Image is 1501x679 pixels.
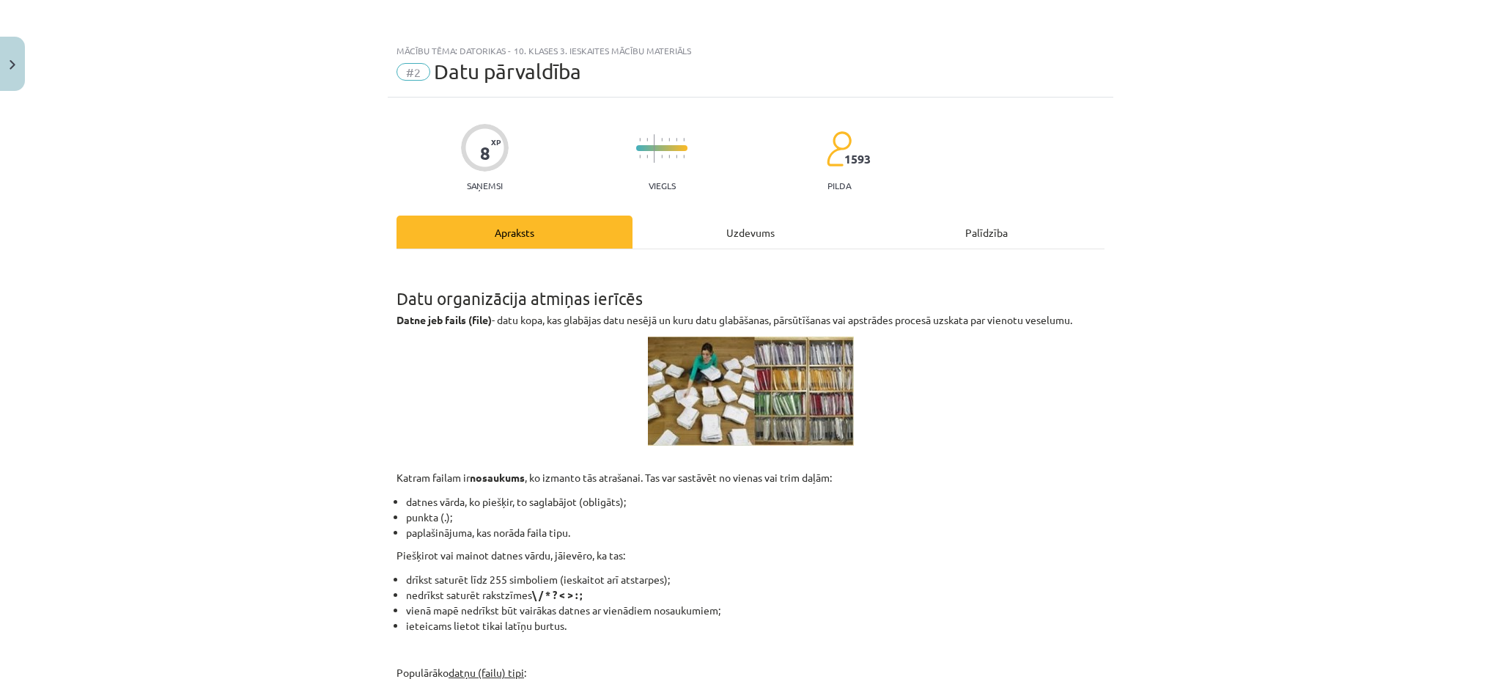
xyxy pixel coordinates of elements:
[646,155,648,158] img: icon-short-line-57e1e144782c952c97e751825c79c345078a6d821885a25fce030b3d8c18986b.svg
[639,155,641,158] img: icon-short-line-57e1e144782c952c97e751825c79c345078a6d821885a25fce030b3d8c18986b.svg
[397,455,1104,485] p: Katram failam ir , ko izmanto tās atrašanai. Tas var sastāvēt no vienas vai trim daļām:
[10,60,15,70] img: icon-close-lesson-0947bae3869378f0d4975bcd49f059093ad1ed9edebbc8119c70593378902aed.svg
[532,588,582,601] strong: \ / * ? < > : ;
[844,153,871,166] span: 1593
[649,180,676,191] p: Viegls
[406,603,1104,618] li: vienā mapē nedrīkst būt vairākas datnes ar vienādiem nosaukumiem;
[480,143,490,164] div: 8
[397,263,1104,308] h1: Datu organizācija atmiņas ierīcēs
[397,312,1104,328] p: - datu kopa, kas glabājas datu nesējā un kuru datu glabāšanas, pārsūtīšanas vai apstrādes procesā...
[449,666,524,679] u: datņu (failu) tipi
[434,59,581,84] span: Datu pārvaldība
[633,216,868,249] div: Uzdevums
[461,180,509,191] p: Saņemsi
[868,216,1104,249] div: Palīdzība
[470,471,525,484] strong: nosaukums
[654,134,655,163] img: icon-long-line-d9ea69661e0d244f92f715978eff75569469978d946b2353a9bb055b3ed8787d.svg
[683,155,685,158] img: icon-short-line-57e1e144782c952c97e751825c79c345078a6d821885a25fce030b3d8c18986b.svg
[397,216,633,249] div: Apraksts
[491,138,501,146] span: XP
[683,138,685,142] img: icon-short-line-57e1e144782c952c97e751825c79c345078a6d821885a25fce030b3d8c18986b.svg
[668,138,670,142] img: icon-short-line-57e1e144782c952c97e751825c79c345078a6d821885a25fce030b3d8c18986b.svg
[661,155,663,158] img: icon-short-line-57e1e144782c952c97e751825c79c345078a6d821885a25fce030b3d8c18986b.svg
[406,525,1104,540] li: paplašinājuma, kas norāda faila tipu.
[639,138,641,142] img: icon-short-line-57e1e144782c952c97e751825c79c345078a6d821885a25fce030b3d8c18986b.svg
[676,138,677,142] img: icon-short-line-57e1e144782c952c97e751825c79c345078a6d821885a25fce030b3d8c18986b.svg
[827,180,851,191] p: pilda
[661,138,663,142] img: icon-short-line-57e1e144782c952c97e751825c79c345078a6d821885a25fce030b3d8c18986b.svg
[676,155,677,158] img: icon-short-line-57e1e144782c952c97e751825c79c345078a6d821885a25fce030b3d8c18986b.svg
[397,313,492,326] strong: Datne jeb fails (file)
[397,45,1104,56] div: Mācību tēma: Datorikas - 10. klases 3. ieskaites mācību materiāls
[668,155,670,158] img: icon-short-line-57e1e144782c952c97e751825c79c345078a6d821885a25fce030b3d8c18986b.svg
[406,510,1104,525] li: punkta (.);
[406,587,1104,603] li: nedrīkst saturēt rakstzīmes
[397,548,1104,563] p: Piešķirot vai mainot datnes vārdu, jāievēro, ka tas:
[406,572,1104,587] li: drīkst saturēt līdz 255 simboliem (ieskaitot arī atstarpes);
[826,131,852,167] img: students-c634bb4e5e11cddfef0936a35e636f08e4e9abd3cc4e673bd6f9a4125e45ecb1.svg
[406,618,1104,634] li: ieteicams lietot tikai latīņu burtus.
[646,138,648,142] img: icon-short-line-57e1e144782c952c97e751825c79c345078a6d821885a25fce030b3d8c18986b.svg
[397,63,430,81] span: #2
[406,494,1104,510] li: datnes vārda, ko piešķir, to saglabājot (obligāts);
